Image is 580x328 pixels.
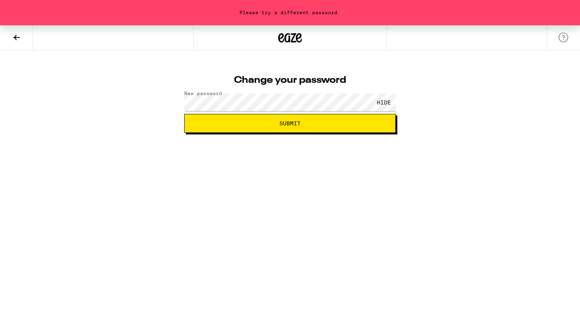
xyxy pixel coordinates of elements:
span: Submit [279,121,301,126]
h1: Change your password [184,76,396,85]
button: Submit [184,114,396,133]
span: Hi. Need any help? [5,6,57,12]
div: HIDE [372,93,396,111]
label: New password [184,91,222,96]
